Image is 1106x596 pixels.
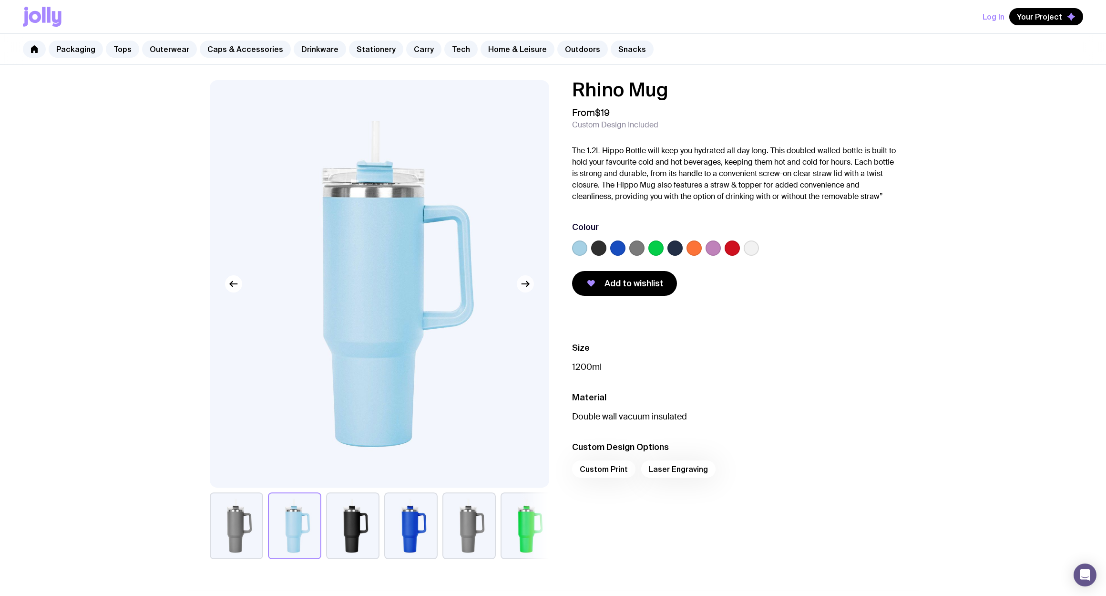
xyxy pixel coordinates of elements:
button: Add to wishlist [572,271,677,296]
a: Drinkware [294,41,346,58]
a: Caps & Accessories [200,41,291,58]
span: Custom Design Included [572,120,658,130]
button: Log In [983,8,1004,25]
span: $19 [595,106,610,119]
p: Double wall vacuum insulated [572,411,896,422]
a: Stationery [349,41,403,58]
span: Add to wishlist [604,278,664,289]
p: The 1.2L Hippo Bottle will keep you hydrated all day long. This doubled walled bottle is built to... [572,145,896,202]
p: 1200ml [572,361,896,373]
span: From [572,107,610,118]
h3: Size [572,342,896,354]
a: Home & Leisure [481,41,554,58]
a: Carry [406,41,441,58]
h3: Colour [572,221,599,233]
a: Tech [444,41,478,58]
a: Outerwear [142,41,197,58]
a: Outdoors [557,41,608,58]
a: Snacks [611,41,654,58]
div: Open Intercom Messenger [1074,564,1096,586]
h1: Rhino Mug [572,80,896,99]
button: Your Project [1009,8,1083,25]
h3: Custom Design Options [572,441,896,453]
h3: Material [572,392,896,403]
a: Packaging [49,41,103,58]
a: Tops [106,41,139,58]
span: Your Project [1017,12,1062,21]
